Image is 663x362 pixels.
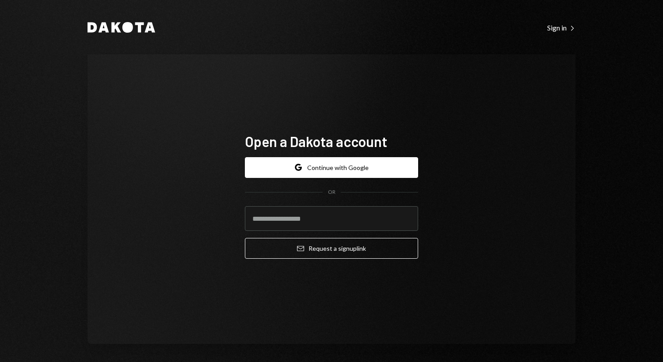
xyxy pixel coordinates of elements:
div: OR [328,189,335,196]
button: Request a signuplink [245,238,418,259]
h1: Open a Dakota account [245,132,418,150]
button: Continue with Google [245,157,418,178]
a: Sign in [547,23,575,32]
